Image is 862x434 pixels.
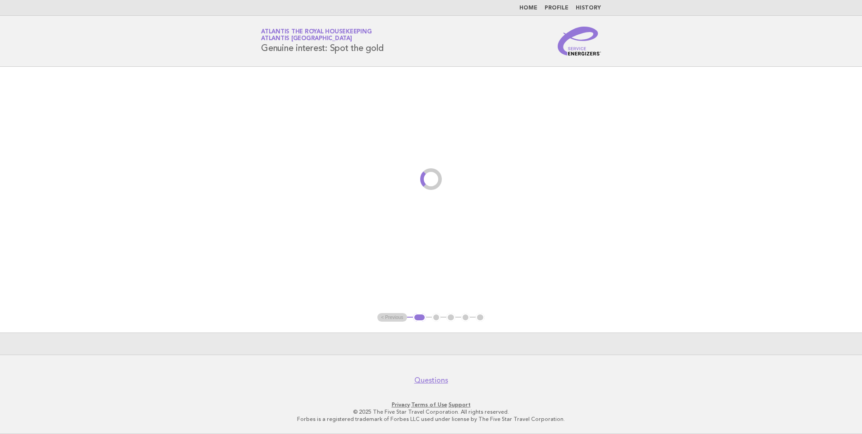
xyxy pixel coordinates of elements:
h1: Genuine interest: Spot the gold [261,29,383,53]
a: Privacy [392,402,410,408]
img: Service Energizers [558,27,601,55]
a: Home [519,5,537,11]
a: Questions [414,376,448,385]
p: © 2025 The Five Star Travel Corporation. All rights reserved. [155,408,707,416]
a: Profile [545,5,569,11]
p: Forbes is a registered trademark of Forbes LLC used under license by The Five Star Travel Corpora... [155,416,707,423]
span: Atlantis [GEOGRAPHIC_DATA] [261,36,352,42]
a: History [576,5,601,11]
a: Atlantis the Royal HousekeepingAtlantis [GEOGRAPHIC_DATA] [261,29,371,42]
p: · · [155,401,707,408]
a: Terms of Use [411,402,447,408]
a: Support [449,402,471,408]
